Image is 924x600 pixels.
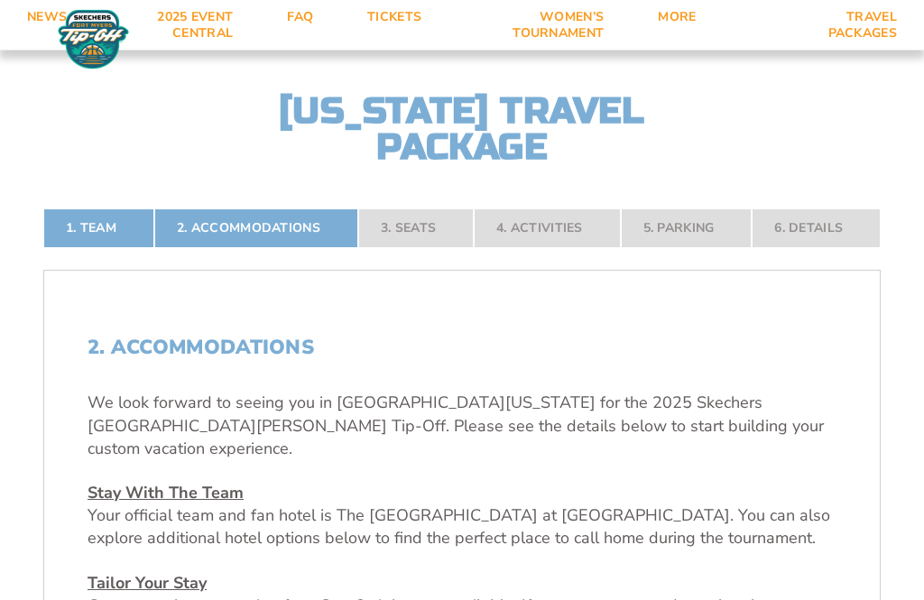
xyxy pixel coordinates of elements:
p: We look forward to seeing you in [GEOGRAPHIC_DATA][US_STATE] for the 2025 Skechers [GEOGRAPHIC_DA... [88,392,836,461]
h2: [US_STATE] Travel Package [263,94,661,166]
a: 1. Team [43,209,154,249]
u: Stay With The Team [88,483,244,504]
p: Your official team and fan hotel is The [GEOGRAPHIC_DATA] at [GEOGRAPHIC_DATA]. You can also expl... [88,483,836,551]
h2: 2. Accommodations [88,337,836,360]
u: Tailor Your Stay [88,573,207,595]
